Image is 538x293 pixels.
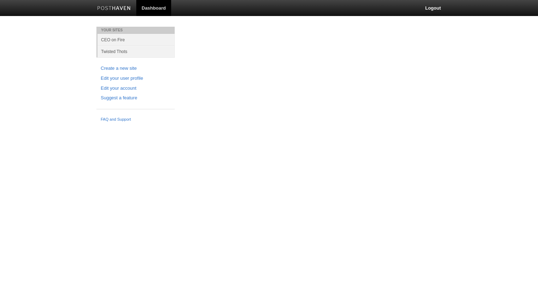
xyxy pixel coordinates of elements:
[101,65,170,72] a: Create a new site
[96,27,175,34] li: Your Sites
[97,6,131,11] img: Posthaven-bar
[101,116,170,123] a: FAQ and Support
[101,94,170,102] a: Suggest a feature
[101,85,170,92] a: Edit your account
[97,46,175,57] a: Twisted Thots
[97,34,175,46] a: CEO on Fire
[101,75,170,82] a: Edit your user profile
